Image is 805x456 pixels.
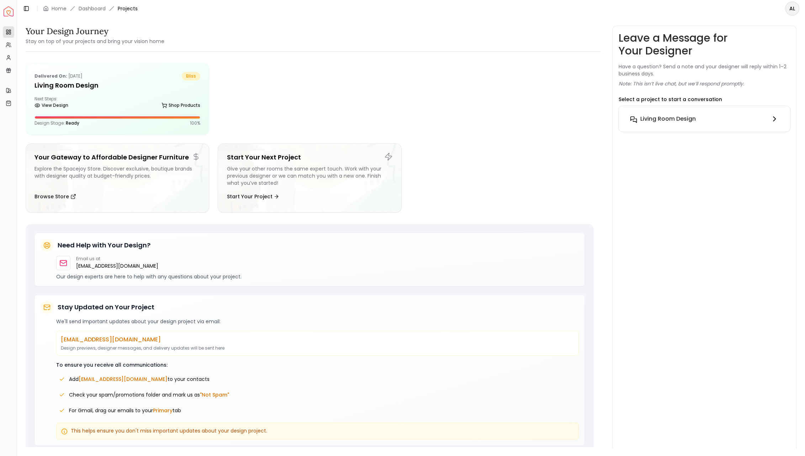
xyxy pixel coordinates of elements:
[26,26,164,37] h3: Your Design Journey
[79,376,168,383] span: [EMAIL_ADDRESS][DOMAIN_NAME]
[69,376,210,383] span: Add to your contacts
[76,262,158,270] a: [EMAIL_ADDRESS][DOMAIN_NAME]
[69,407,181,414] span: For Gmail, drag our emails to your tab
[71,427,267,434] span: This helps ensure you don't miss important updates about your design project.
[4,6,14,16] img: Spacejoy Logo
[56,273,579,280] p: Our design experts are here to help with any questions about your project.
[35,100,68,110] a: View Design
[61,345,574,351] p: Design previews, designer messages, and delivery updates will be sent here
[76,256,158,262] p: Email us at
[161,100,200,110] a: Shop Products
[35,80,200,90] h5: Living Room design
[26,143,209,213] a: Your Gateway to Affordable Designer FurnitureExplore the Spacejoy Store. Discover exclusive, bout...
[35,120,79,126] p: Design Stage:
[785,1,799,16] button: AL
[35,73,67,79] b: Delivered on:
[118,5,138,12] span: Projects
[182,72,200,80] span: bliss
[153,407,173,414] span: Primary
[52,5,67,12] a: Home
[26,38,164,45] small: Stay on top of your projects and bring your vision home
[79,5,106,12] a: Dashboard
[4,6,14,16] a: Spacejoy
[218,143,401,213] a: Start Your Next ProjectGive your other rooms the same expert touch. Work with your previous desig...
[618,96,722,103] p: Select a project to start a conversation
[227,189,279,204] button: Start Your Project
[640,115,695,123] h6: Living Room design
[35,189,76,204] button: Browse Store
[227,165,392,187] div: Give your other rooms the same expert touch. Work with your previous designer or we can match you...
[69,391,229,398] span: Check your spam/promotions folder and mark us as
[786,2,799,15] span: AL
[35,96,200,110] div: Next Steps:
[61,335,574,344] p: [EMAIL_ADDRESS][DOMAIN_NAME]
[35,165,200,187] div: Explore the Spacejoy Store. Discover exclusive, boutique brands with designer quality at budget-f...
[58,240,150,250] h5: Need Help with Your Design?
[58,302,154,312] h5: Stay Updated on Your Project
[624,112,784,126] button: Living Room design
[618,63,790,77] p: Have a question? Send a note and your designer will reply within 1–2 business days.
[200,391,229,398] span: "Not Spam"
[35,152,200,162] h5: Your Gateway to Affordable Designer Furniture
[43,5,138,12] nav: breadcrumb
[56,361,579,368] p: To ensure you receive all communications:
[66,120,79,126] span: Ready
[618,32,790,57] h3: Leave a Message for Your Designer
[190,120,200,126] p: 100 %
[35,72,83,80] p: [DATE]
[56,318,579,325] p: We'll send important updates about your design project via email:
[227,152,392,162] h5: Start Your Next Project
[618,80,744,87] p: Note: This isn’t live chat, but we’ll respond promptly.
